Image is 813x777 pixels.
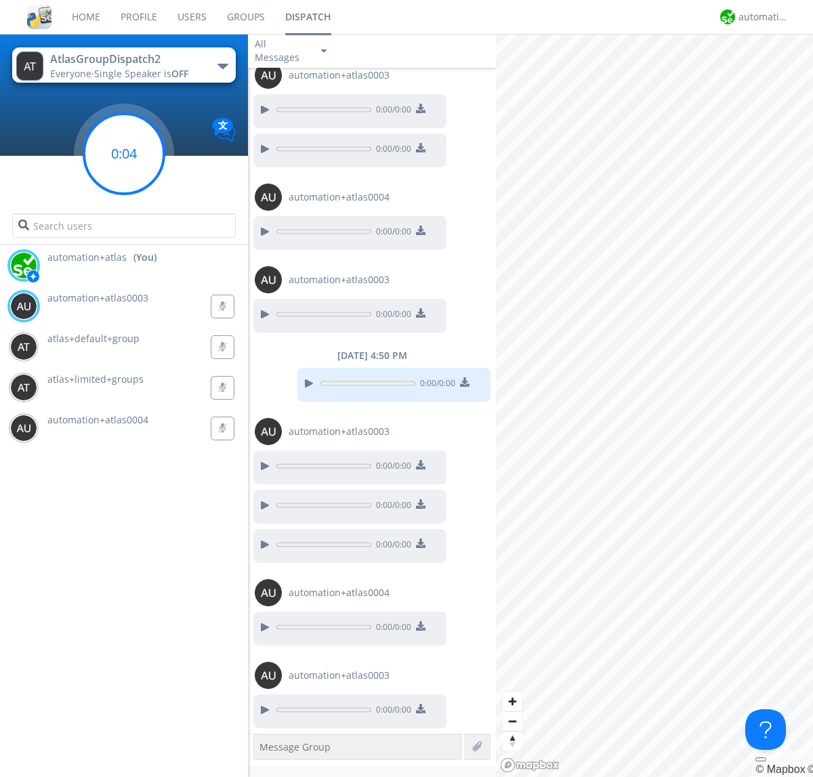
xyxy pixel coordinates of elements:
[289,190,390,204] span: automation+atlas0004
[12,213,235,238] input: Search users
[738,10,789,24] div: automation+atlas
[371,308,411,323] span: 0:00 / 0:00
[415,377,455,392] span: 0:00 / 0:00
[171,67,188,80] span: OFF
[416,104,425,113] img: download media button
[289,68,390,82] span: automation+atlas0003
[255,579,282,606] img: 373638.png
[416,539,425,548] img: download media button
[248,349,496,362] div: [DATE] 4:50 PM
[212,118,236,142] img: Translation enabled
[12,47,235,83] button: AtlasGroupDispatch2Everyone·Single Speaker isOFF
[371,704,411,719] span: 0:00 / 0:00
[47,413,148,426] span: automation+atlas0004
[10,293,37,320] img: 373638.png
[460,377,470,387] img: download media button
[321,49,327,53] img: caret-down-sm.svg
[94,67,188,80] span: Single Speaker is
[289,273,390,287] span: automation+atlas0003
[255,418,282,445] img: 373638.png
[27,5,51,29] img: cddb5a64eb264b2086981ab96f4c1ba7
[416,460,425,469] img: download media button
[720,9,735,24] img: d2d01cd9b4174d08988066c6d424eccd
[10,374,37,401] img: 373638.png
[745,709,786,750] iframe: Toggle Customer Support
[371,460,411,475] span: 0:00 / 0:00
[500,757,560,773] a: Mapbox logo
[10,415,37,442] img: 373638.png
[47,332,140,345] span: atlas+default+group
[371,499,411,514] span: 0:00 / 0:00
[47,373,144,385] span: atlas+limited+groups
[503,711,522,731] button: Zoom out
[503,732,522,751] span: Reset bearing to north
[255,62,282,89] img: 373638.png
[755,763,805,775] a: Mapbox
[371,621,411,636] span: 0:00 / 0:00
[416,621,425,631] img: download media button
[371,143,411,158] span: 0:00 / 0:00
[289,586,390,600] span: automation+atlas0004
[50,67,203,81] div: Everyone ·
[50,51,203,67] div: AtlasGroupDispatch2
[416,226,425,235] img: download media button
[371,539,411,553] span: 0:00 / 0:00
[255,37,309,64] div: All Messages
[371,104,411,119] span: 0:00 / 0:00
[503,692,522,711] button: Zoom in
[255,184,282,211] img: 373638.png
[47,291,148,304] span: automation+atlas0003
[10,333,37,360] img: 373638.png
[416,704,425,713] img: download media button
[416,143,425,152] img: download media button
[47,251,127,264] span: automation+atlas
[16,51,43,81] img: 373638.png
[289,425,390,438] span: automation+atlas0003
[371,226,411,240] span: 0:00 / 0:00
[255,266,282,293] img: 373638.png
[10,252,37,279] img: d2d01cd9b4174d08988066c6d424eccd
[503,731,522,751] button: Reset bearing to north
[133,251,157,264] div: (You)
[416,308,425,318] img: download media button
[416,499,425,509] img: download media button
[755,757,766,761] button: Toggle attribution
[255,662,282,689] img: 373638.png
[289,669,390,682] span: automation+atlas0003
